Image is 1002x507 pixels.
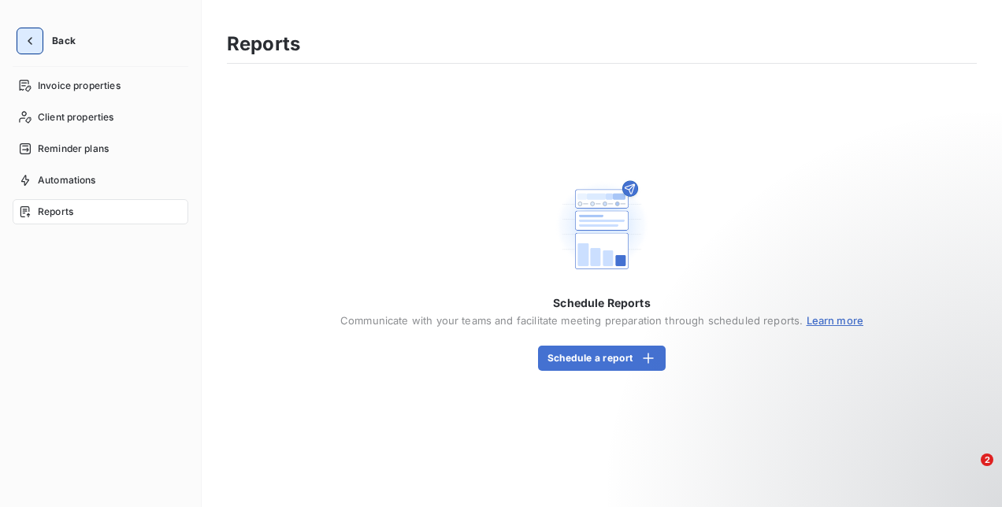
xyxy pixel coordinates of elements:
[13,136,188,161] a: Reminder plans
[38,142,109,156] span: Reminder plans
[13,168,188,193] a: Automations
[807,314,864,327] a: Learn more
[981,453,993,466] span: 2
[13,28,88,54] button: Back
[687,354,1002,464] iframe: Intercom notifications message
[13,105,188,130] a: Client properties
[13,199,188,224] a: Reports
[553,295,650,311] span: Schedule Reports
[52,36,76,46] span: Back
[38,79,121,93] span: Invoice properties
[38,173,96,187] span: Automations
[948,453,986,491] iframe: Intercom live chat
[38,205,73,219] span: Reports
[538,346,666,371] button: Schedule a report
[227,30,300,58] h3: Reports
[340,314,863,327] span: Communicate with your teams and facilitate meeting preparation through scheduled reports.
[13,73,188,98] a: Invoice properties
[551,175,652,276] img: Empty state
[38,110,114,124] span: Client properties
